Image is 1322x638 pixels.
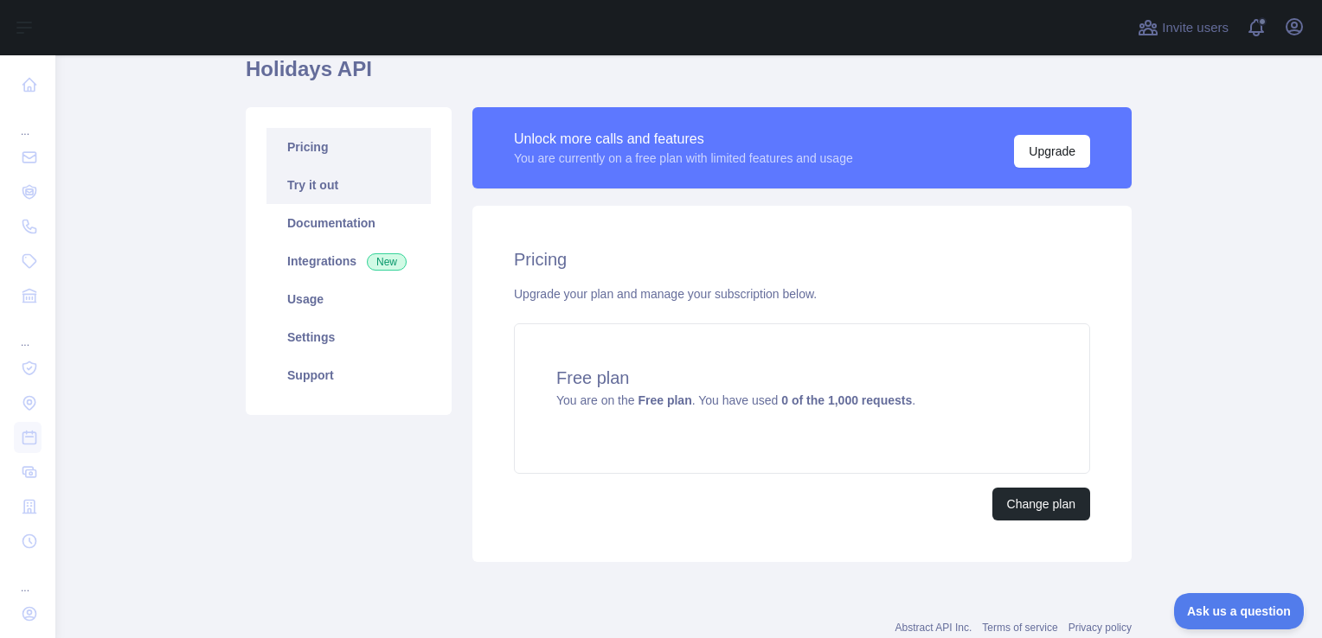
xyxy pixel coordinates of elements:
a: Terms of service [982,622,1057,634]
div: Upgrade your plan and manage your subscription below. [514,285,1090,303]
a: Settings [266,318,431,356]
a: Usage [266,280,431,318]
a: Pricing [266,128,431,166]
div: ... [14,315,42,349]
strong: 0 of the 1,000 requests [781,393,912,407]
a: Support [266,356,431,394]
div: ... [14,560,42,595]
button: Invite users [1134,14,1232,41]
a: Documentation [266,204,431,242]
a: Integrations New [266,242,431,280]
h4: Free plan [556,366,1048,390]
div: Unlock more calls and features [514,129,853,150]
strong: Free plan [638,393,691,407]
span: You are on the . You have used . [556,393,915,407]
h2: Pricing [514,247,1090,271]
a: Try it out [266,166,431,204]
span: New [367,253,407,271]
a: Privacy policy [1069,622,1132,634]
span: Invite users [1162,18,1229,38]
div: ... [14,104,42,138]
h1: Holidays API [246,55,1132,97]
a: Abstract API Inc. [895,622,972,634]
button: Upgrade [1014,135,1090,168]
div: You are currently on a free plan with limited features and usage [514,150,853,167]
iframe: Toggle Customer Support [1174,593,1305,629]
button: Change plan [992,488,1090,520]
